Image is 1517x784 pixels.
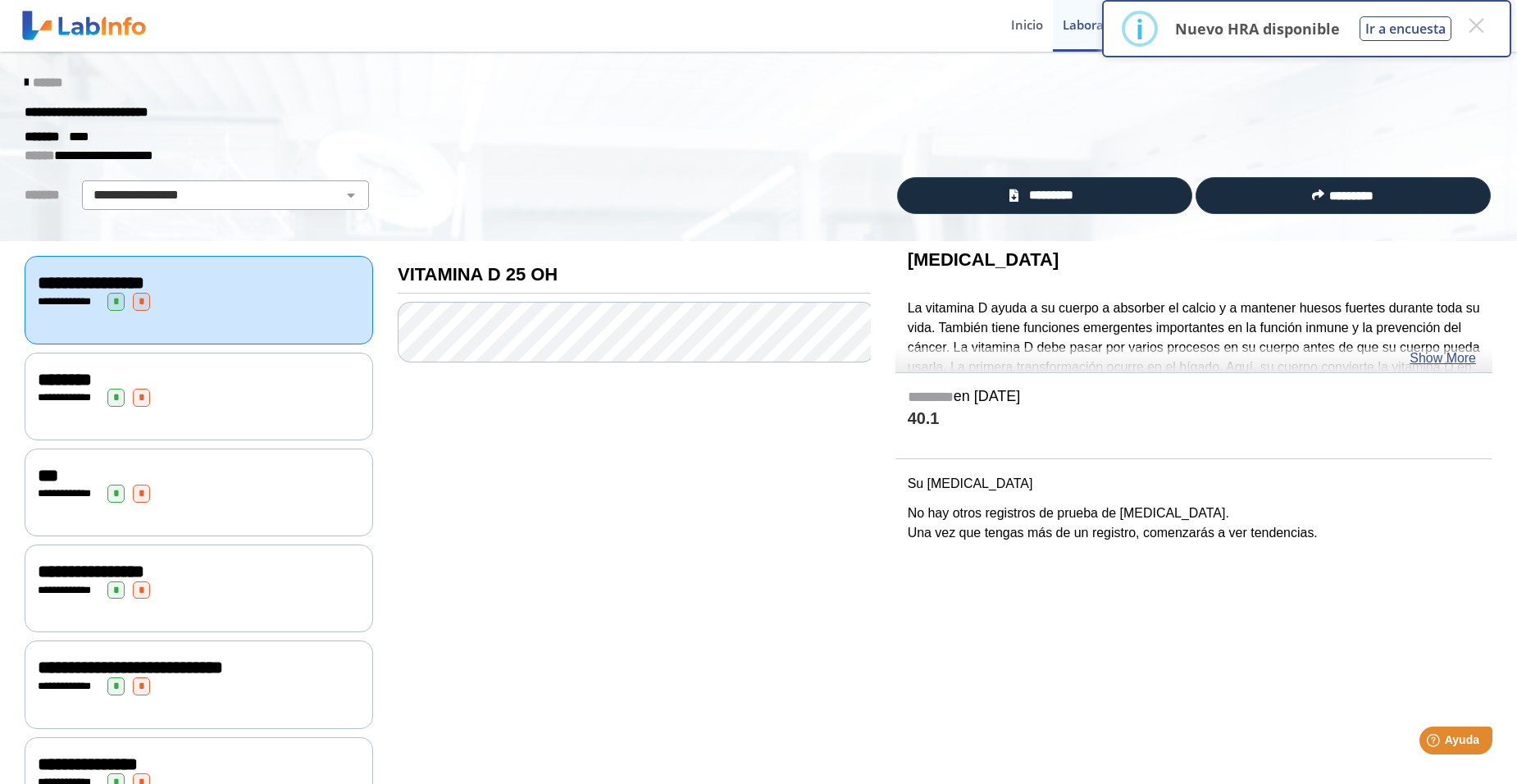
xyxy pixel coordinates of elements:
p: Nuevo HRA disponible [1175,19,1340,39]
p: No hay otros registros de prueba de [MEDICAL_DATA]. Una vez que tengas más de un registro, comenz... [908,504,1480,543]
button: Ir a encuesta [1360,16,1451,41]
div: i [1136,14,1144,43]
h4: 40.1 [908,409,1480,430]
b: VITAMINA D 25 OH [398,264,558,285]
iframe: Help widget launcher [1371,720,1499,766]
a: Show More [1410,349,1476,368]
b: [MEDICAL_DATA] [908,249,1059,270]
button: Close this dialog [1461,11,1491,40]
h5: en [DATE] [908,388,1480,407]
p: La vitamina D ayuda a su cuerpo a absorber el calcio y a mantener huesos fuertes durante toda su ... [908,299,1480,455]
p: Su [MEDICAL_DATA] [908,474,1480,494]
